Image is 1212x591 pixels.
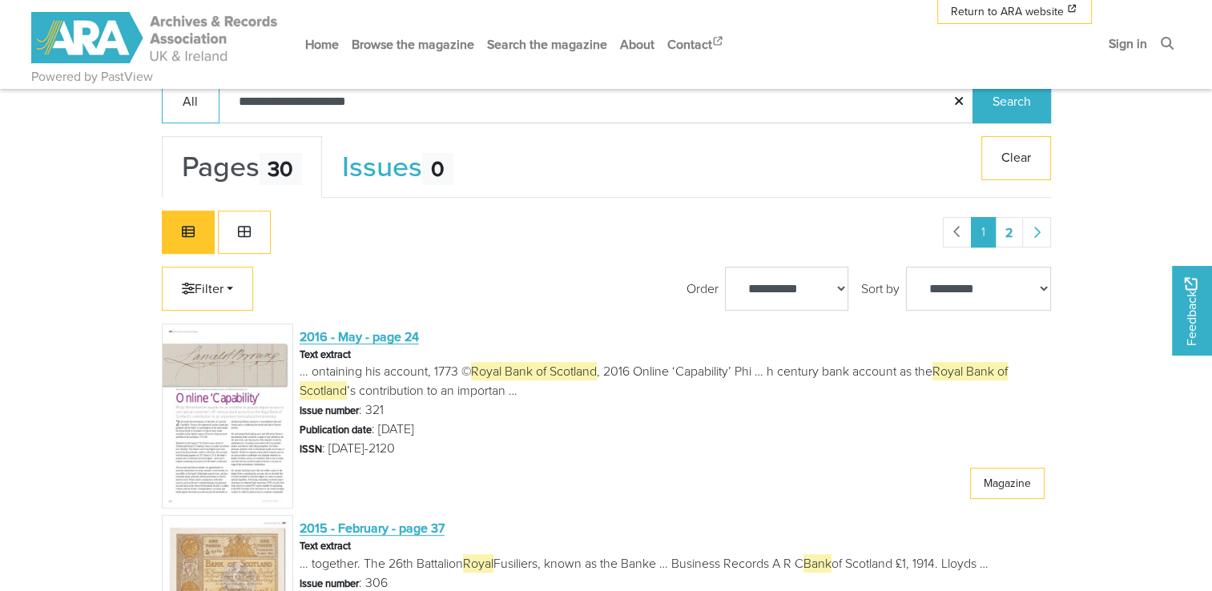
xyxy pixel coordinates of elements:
[300,420,414,439] span: : [DATE]
[981,136,1051,180] button: Clear
[1102,22,1154,65] a: Sign in
[300,403,359,417] span: Issue number
[1182,278,1201,346] span: Feedback
[687,279,719,299] label: Order
[345,23,481,66] a: Browse the magazine
[182,148,303,185] div: Pages
[1172,266,1212,356] a: Would you like to provide feedback?
[300,439,395,458] span: : [DATE]-2120
[972,79,1051,123] button: Search
[463,554,493,573] span: Royal
[162,324,293,509] img: 2016 - May - page 24
[300,362,1008,400] span: Royal Bank of Scotland
[803,554,831,573] span: Bank
[422,153,453,186] span: 0
[471,362,597,380] span: Royal Bank of Scotland
[162,79,219,123] button: All
[300,328,419,345] a: 2016 - May - page 24
[481,23,614,66] a: Search the magazine
[861,279,900,299] label: Sort by
[1022,217,1051,247] a: Next page
[162,267,253,311] a: Filter
[995,217,1023,247] a: Goto page 2
[31,12,280,63] img: ARA - ARC Magazine | Powered by PastView
[300,576,359,590] span: Issue number
[971,217,996,247] span: Goto page 1
[300,538,351,553] span: Text extract
[300,347,351,362] span: Text extract
[943,217,972,247] li: Previous page
[614,23,661,66] a: About
[970,468,1045,499] a: Magazine
[300,362,1051,400] span: … ontaining his account, 1773 © , 2016 Online ‘Capability’ Phi … h century bank account as the ’s...
[300,554,989,573] span: … together. The 26th Battalion Fusiliers, known as the Banke … Business Records A R C of Scotland...
[260,153,303,186] span: 30
[300,441,322,456] span: ISSN
[342,148,453,185] div: Issues
[951,3,1064,20] span: Return to ARA website
[31,3,280,73] a: ARA - ARC Magazine | Powered by PastView logo
[661,23,731,66] a: Contact
[936,217,1051,247] nav: pagination
[219,79,974,123] input: Enter one or more search terms...
[300,400,384,420] span: : 321
[299,23,345,66] a: Home
[300,519,445,537] a: 2015 - February - page 37
[300,422,372,436] span: Publication date
[31,67,153,86] a: Powered by PastView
